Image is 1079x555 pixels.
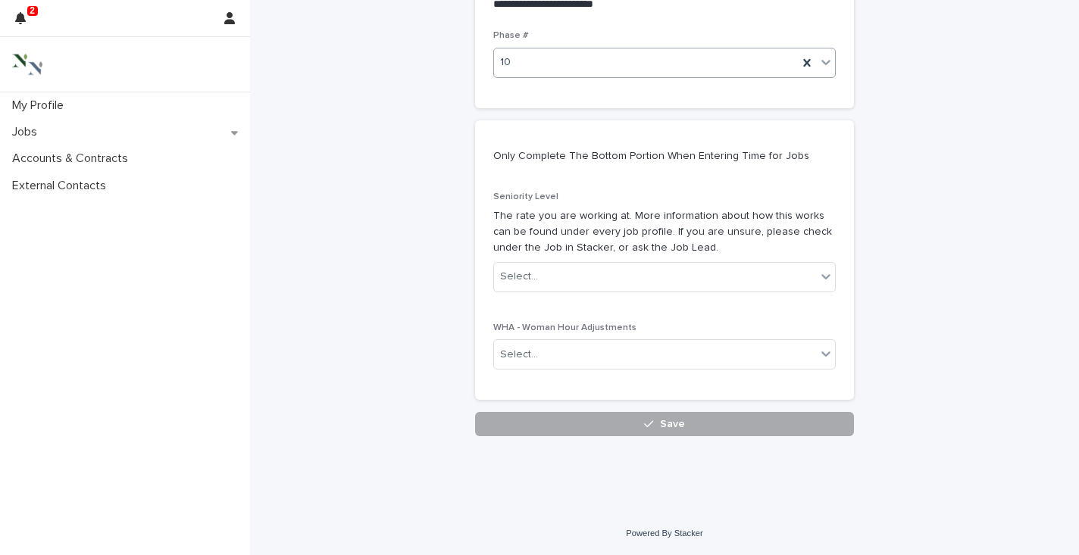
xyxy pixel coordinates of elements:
[6,125,49,139] p: Jobs
[15,9,35,36] div: 2
[6,151,140,166] p: Accounts & Contracts
[493,149,830,163] p: Only Complete The Bottom Portion When Entering Time for Jobs
[12,49,42,80] img: 3bAFpBnQQY6ys9Fa9hsD
[660,419,685,429] span: Save
[475,412,854,436] button: Save
[493,31,528,40] span: Phase #
[493,192,558,201] span: Seniority Level
[493,323,636,332] span: WHA - Woman Hour Adjustments
[6,179,118,193] p: External Contacts
[30,5,35,16] p: 2
[493,208,836,255] p: The rate you are working at. More information about how this works can be found under every job p...
[500,55,511,70] span: 10
[6,98,76,113] p: My Profile
[626,528,702,538] a: Powered By Stacker
[500,347,538,363] div: Select...
[500,269,538,285] div: Select...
